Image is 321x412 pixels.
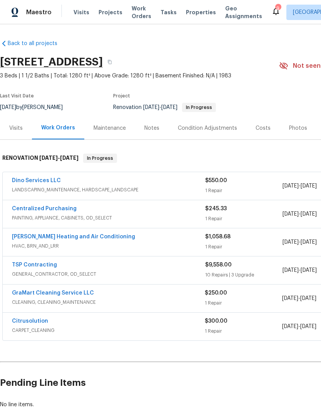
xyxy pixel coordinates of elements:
div: Maintenance [94,124,126,132]
span: Tasks [160,10,177,15]
span: CARPET_CLEANING [12,327,205,334]
span: - [282,323,316,330]
div: Photos [289,124,307,132]
a: Dino Services LLC [12,178,61,183]
span: [DATE] [161,105,177,110]
span: $1,058.68 [205,234,231,239]
span: Visits [74,8,89,16]
span: - [283,182,317,190]
span: HVAC, BRN_AND_LRR [12,242,205,250]
span: GENERAL_CONTRACTOR, OD_SELECT [12,270,205,278]
div: Costs [256,124,271,132]
span: [DATE] [301,183,317,189]
span: [DATE] [143,105,159,110]
span: [DATE] [301,239,317,245]
span: [DATE] [282,296,298,301]
span: Maestro [26,8,52,16]
span: Project [113,94,130,98]
span: [DATE] [301,268,317,273]
a: TSP Contracting [12,262,57,268]
a: Centralized Purchasing [12,206,77,211]
span: In Progress [183,105,215,110]
span: - [283,238,317,246]
div: 1 Repair [205,299,282,307]
span: $300.00 [205,318,227,324]
div: 10 Repairs | 3 Upgrade [205,271,283,279]
span: $250.00 [205,290,227,296]
span: - [283,266,317,274]
span: $245.33 [205,206,227,211]
a: Citrusolution [12,318,48,324]
span: - [143,105,177,110]
span: [DATE] [300,324,316,329]
span: - [39,155,79,161]
span: LANDSCAPING_MAINTENANCE, HARDSCAPE_LANDSCAPE [12,186,205,194]
div: Condition Adjustments [178,124,237,132]
span: Projects [99,8,122,16]
span: [DATE] [39,155,58,161]
span: [DATE] [300,296,316,301]
div: 1 Repair [205,327,282,335]
span: - [283,210,317,218]
span: CLEANING, CLEANING_MAINTENANCE [12,298,205,306]
span: [DATE] [282,324,298,329]
div: 1 Repair [205,187,283,194]
span: [DATE] [60,155,79,161]
span: [DATE] [283,183,299,189]
span: [DATE] [283,211,299,217]
h6: RENOVATION [2,154,79,163]
div: 1 Repair [205,243,283,251]
span: Properties [186,8,216,16]
div: 1 Repair [205,215,283,223]
div: Work Orders [41,124,75,132]
span: [DATE] [301,211,317,217]
a: [PERSON_NAME] Heating and Air Conditioning [12,234,135,239]
span: Renovation [113,105,216,110]
span: [DATE] [283,268,299,273]
div: 9 [275,5,281,12]
button: Copy Address [103,55,117,69]
a: GraMart Cleaning Service LLC [12,290,94,296]
span: In Progress [84,154,116,162]
span: Work Orders [132,5,151,20]
span: $550.00 [205,178,227,183]
span: Geo Assignments [225,5,262,20]
span: $9,558.00 [205,262,232,268]
span: [DATE] [283,239,299,245]
div: Notes [144,124,159,132]
div: Visits [9,124,23,132]
span: PAINTING, APPLIANCE, CABINETS, OD_SELECT [12,214,205,222]
span: - [282,295,316,302]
